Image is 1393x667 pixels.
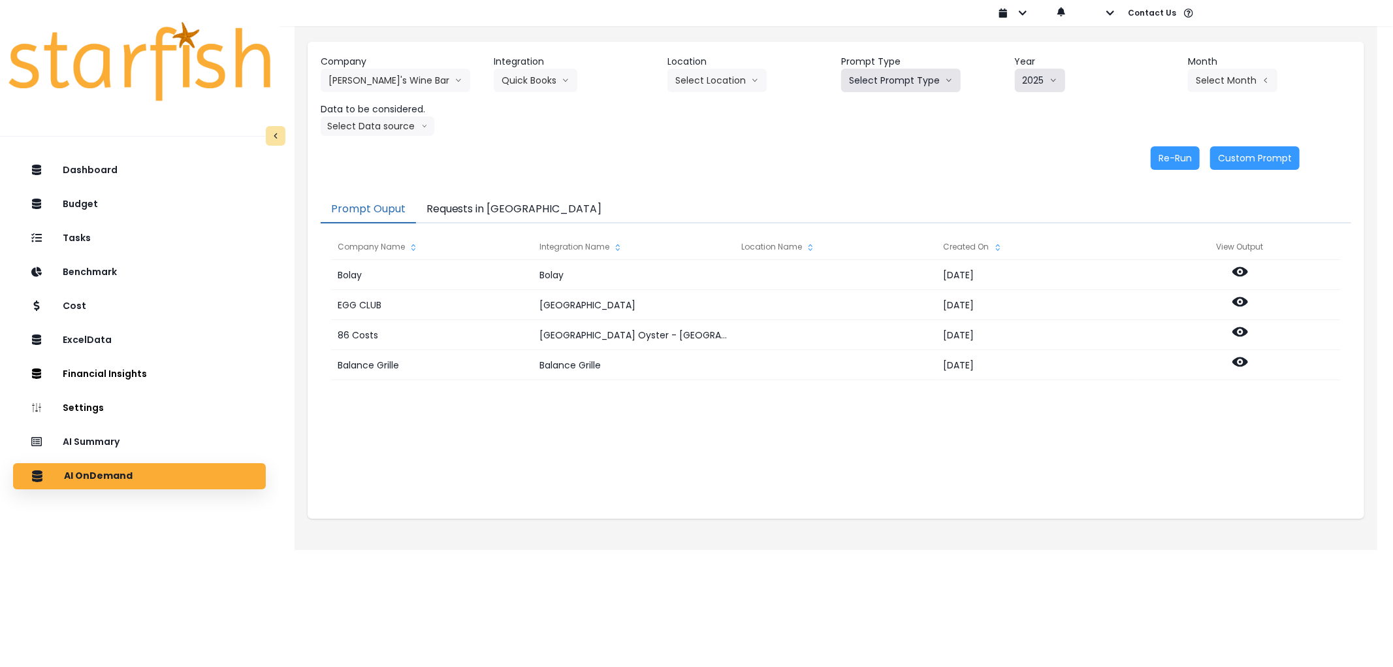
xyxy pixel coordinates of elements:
[331,320,532,350] div: 86 Costs
[13,395,266,421] button: Settings
[321,55,484,69] header: Company
[1151,146,1200,170] button: Re-Run
[13,225,266,252] button: Tasks
[937,350,1138,380] div: [DATE]
[331,234,532,260] div: Company Name
[533,350,734,380] div: Balance Grille
[63,301,86,312] p: Cost
[63,165,118,176] p: Dashboard
[1139,234,1341,260] div: View Output
[13,259,266,285] button: Benchmark
[494,55,657,69] header: Integration
[408,242,419,253] svg: sort
[613,242,623,253] svg: sort
[841,55,1004,69] header: Prompt Type
[735,234,936,260] div: Location Name
[1188,55,1351,69] header: Month
[321,116,434,136] button: Select Data sourcearrow down line
[64,470,133,482] p: AI OnDemand
[13,327,266,353] button: ExcelData
[331,260,532,290] div: Bolay
[841,69,961,92] button: Select Prompt Typearrow down line
[667,69,767,92] button: Select Locationarrow down line
[63,267,117,278] p: Benchmark
[1015,55,1178,69] header: Year
[1049,74,1057,87] svg: arrow down line
[455,74,462,87] svg: arrow down line
[1210,146,1300,170] button: Custom Prompt
[805,242,816,253] svg: sort
[533,290,734,320] div: [GEOGRAPHIC_DATA]
[331,290,532,320] div: EGG CLUB
[937,320,1138,350] div: [DATE]
[1262,74,1270,87] svg: arrow left line
[494,69,577,92] button: Quick Booksarrow down line
[533,260,734,290] div: Bolay
[13,463,266,489] button: AI OnDemand
[63,436,120,447] p: AI Summary
[993,242,1003,253] svg: sort
[937,290,1138,320] div: [DATE]
[331,350,532,380] div: Balance Grille
[667,55,831,69] header: Location
[945,74,953,87] svg: arrow down line
[562,74,569,87] svg: arrow down line
[13,191,266,218] button: Budget
[751,74,759,87] svg: arrow down line
[63,334,112,346] p: ExcelData
[13,361,266,387] button: Financial Insights
[321,69,470,92] button: [PERSON_NAME]'s Wine Bararrow down line
[533,320,734,350] div: [GEOGRAPHIC_DATA] Oyster - [GEOGRAPHIC_DATA]
[63,233,91,244] p: Tasks
[1188,69,1277,92] button: Select Montharrow left line
[13,429,266,455] button: AI Summary
[321,196,416,223] button: Prompt Ouput
[533,234,734,260] div: Integration Name
[63,199,98,210] p: Budget
[13,293,266,319] button: Cost
[416,196,613,223] button: Requests in [GEOGRAPHIC_DATA]
[1015,69,1065,92] button: 2025arrow down line
[421,120,428,133] svg: arrow down line
[937,260,1138,290] div: [DATE]
[13,157,266,184] button: Dashboard
[321,103,484,116] header: Data to be considered.
[937,234,1138,260] div: Created On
